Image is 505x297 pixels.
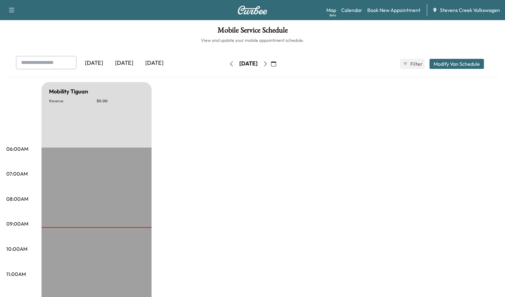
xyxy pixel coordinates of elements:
[79,56,109,70] div: [DATE]
[341,6,362,14] a: Calendar
[410,60,422,68] span: Filter
[6,26,499,37] h1: Mobile Service Schedule
[139,56,169,70] div: [DATE]
[49,98,97,104] p: Revenue
[97,98,144,104] p: $ 0.00
[109,56,139,70] div: [DATE]
[6,195,28,203] p: 08:00AM
[400,59,425,69] button: Filter
[49,87,88,96] h5: Mobility Tiguan
[237,6,268,14] img: Curbee Logo
[6,270,26,278] p: 11:00AM
[239,60,258,68] div: [DATE]
[6,220,28,227] p: 09:00AM
[6,245,27,253] p: 10:00AM
[6,170,28,177] p: 07:00AM
[6,145,28,153] p: 06:00AM
[326,6,336,14] a: MapBeta
[367,6,420,14] a: Book New Appointment
[330,13,336,18] div: Beta
[440,6,500,14] span: Stevens Creek Volkswagen
[430,59,484,69] button: Modify Van Schedule
[6,37,499,43] h6: View and update your mobile appointment schedule.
